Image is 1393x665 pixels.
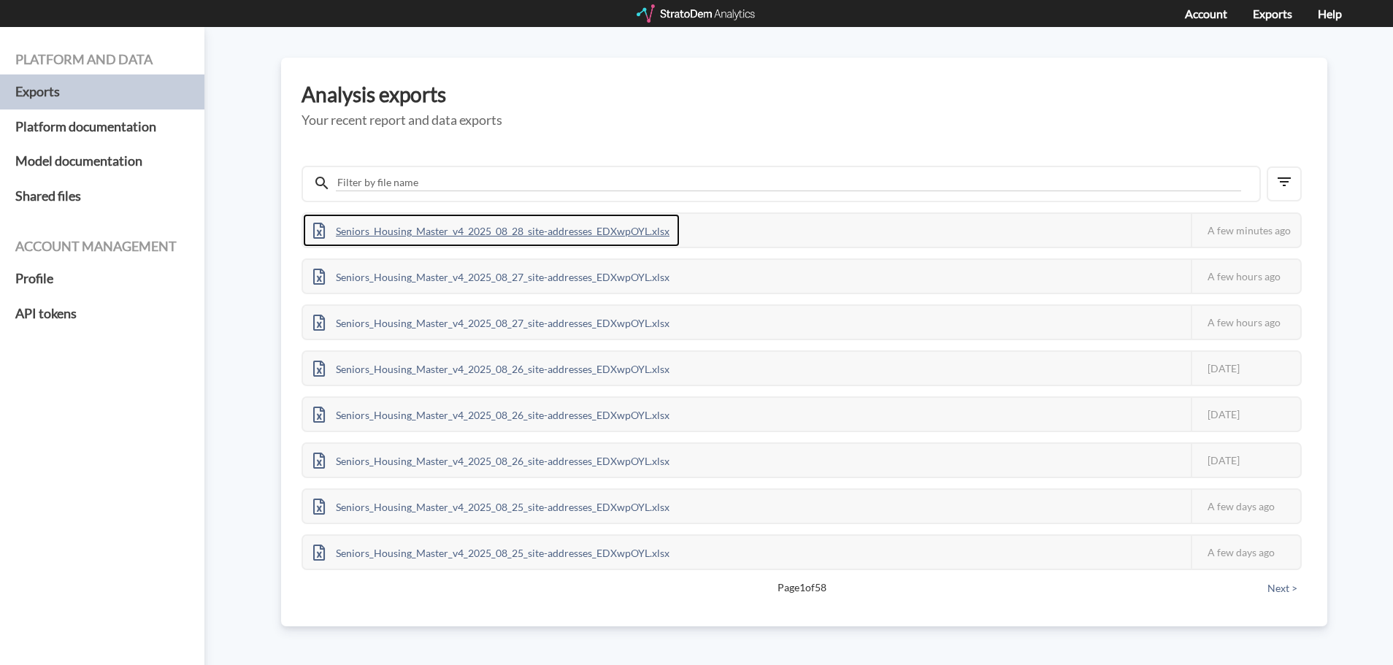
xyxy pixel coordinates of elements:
div: A few minutes ago [1191,214,1300,247]
input: Filter by file name [336,174,1241,191]
button: Next > [1263,580,1302,596]
a: Exports [15,74,189,109]
h3: Analysis exports [302,83,1307,106]
a: Seniors_Housing_Master_v4_2025_08_25_site-addresses_EDXwpOYL.xlsx [303,499,680,511]
div: Seniors_Housing_Master_v4_2025_08_26_site-addresses_EDXwpOYL.xlsx [303,398,680,431]
div: Seniors_Housing_Master_v4_2025_08_26_site-addresses_EDXwpOYL.xlsx [303,352,680,385]
h5: Your recent report and data exports [302,113,1307,128]
a: Platform documentation [15,109,189,145]
a: Seniors_Housing_Master_v4_2025_08_26_site-addresses_EDXwpOYL.xlsx [303,361,680,373]
a: Help [1318,7,1342,20]
a: API tokens [15,296,189,331]
div: A few days ago [1191,536,1300,569]
h4: Platform and data [15,53,189,67]
div: Seniors_Housing_Master_v4_2025_08_27_site-addresses_EDXwpOYL.xlsx [303,260,680,293]
a: Seniors_Housing_Master_v4_2025_08_26_site-addresses_EDXwpOYL.xlsx [303,407,680,419]
div: A few hours ago [1191,306,1300,339]
a: Seniors_Housing_Master_v4_2025_08_27_site-addresses_EDXwpOYL.xlsx [303,269,680,281]
a: Seniors_Housing_Master_v4_2025_08_25_site-addresses_EDXwpOYL.xlsx [303,545,680,557]
a: Seniors_Housing_Master_v4_2025_08_27_site-addresses_EDXwpOYL.xlsx [303,315,680,327]
div: [DATE] [1191,444,1300,477]
div: [DATE] [1191,352,1300,385]
a: Profile [15,261,189,296]
div: A few days ago [1191,490,1300,523]
div: Seniors_Housing_Master_v4_2025_08_27_site-addresses_EDXwpOYL.xlsx [303,306,680,339]
a: Seniors_Housing_Master_v4_2025_08_26_site-addresses_EDXwpOYL.xlsx [303,453,680,465]
div: Seniors_Housing_Master_v4_2025_08_26_site-addresses_EDXwpOYL.xlsx [303,444,680,477]
a: Seniors_Housing_Master_v4_2025_08_28_site-addresses_EDXwpOYL.xlsx [303,223,680,235]
div: Seniors_Housing_Master_v4_2025_08_25_site-addresses_EDXwpOYL.xlsx [303,490,680,523]
span: Page 1 of 58 [353,580,1251,595]
div: A few hours ago [1191,260,1300,293]
a: Account [1185,7,1227,20]
div: Seniors_Housing_Master_v4_2025_08_25_site-addresses_EDXwpOYL.xlsx [303,536,680,569]
div: Seniors_Housing_Master_v4_2025_08_28_site-addresses_EDXwpOYL.xlsx [303,214,680,247]
a: Shared files [15,179,189,214]
h4: Account management [15,239,189,254]
a: Exports [1253,7,1292,20]
a: Model documentation [15,144,189,179]
div: [DATE] [1191,398,1300,431]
